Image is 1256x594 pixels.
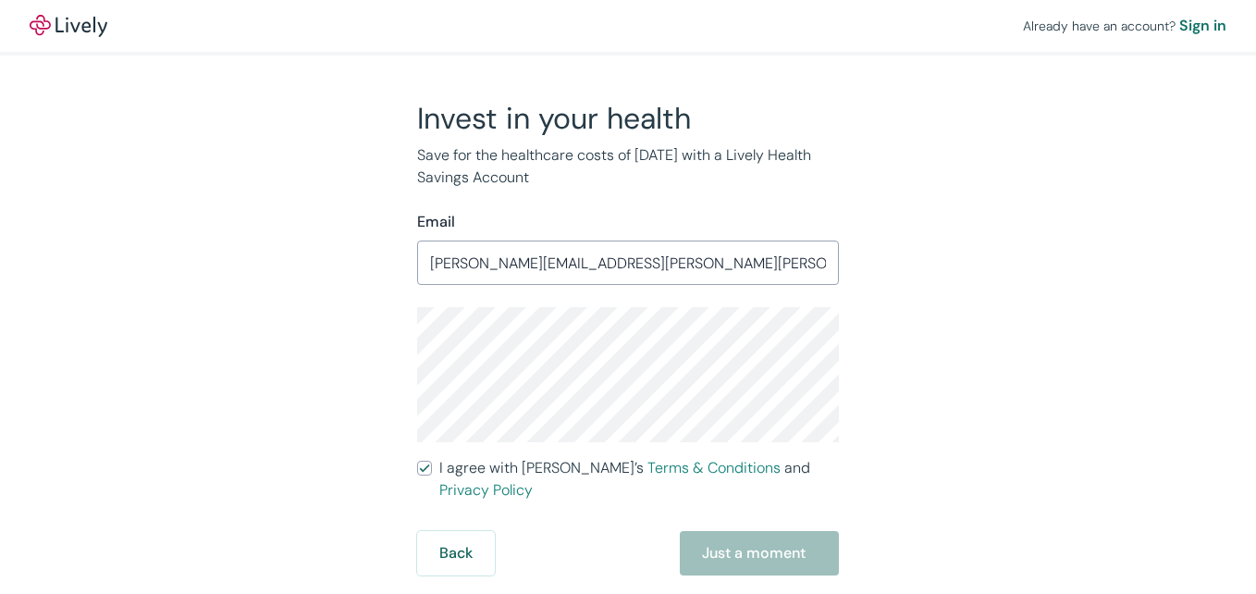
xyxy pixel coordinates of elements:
p: Save for the healthcare costs of [DATE] with a Lively Health Savings Account [417,144,839,189]
h2: Invest in your health [417,100,839,137]
button: Back [417,531,495,575]
a: Terms & Conditions [647,458,781,477]
a: LivelyLively [30,15,107,37]
div: Already have an account? [1023,15,1226,37]
a: Sign in [1179,15,1226,37]
span: I agree with [PERSON_NAME]’s and [439,457,839,501]
label: Email [417,211,455,233]
img: Lively [30,15,107,37]
a: Privacy Policy [439,480,533,500]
